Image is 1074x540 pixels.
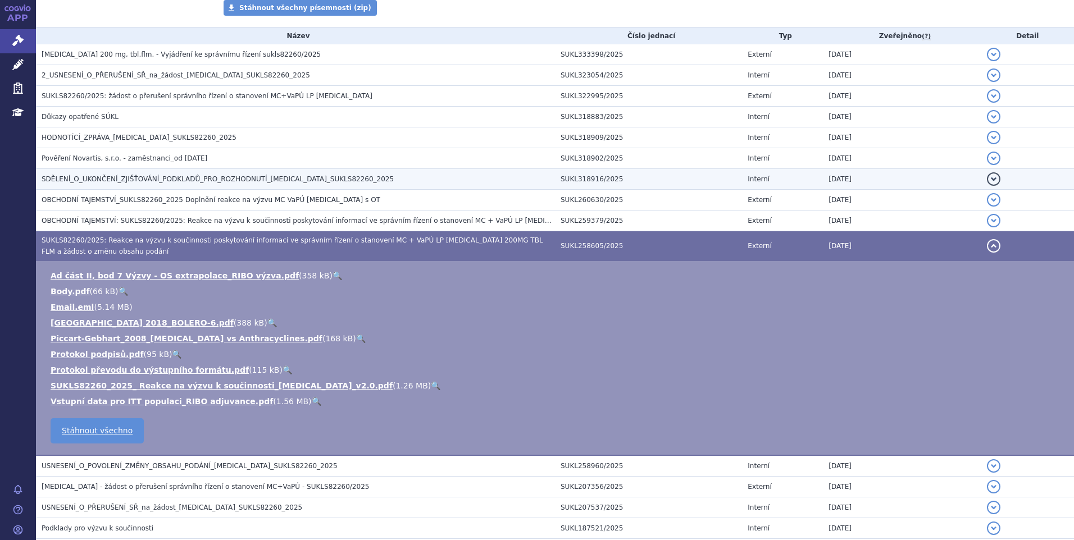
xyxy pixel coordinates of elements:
abbr: (?) [922,33,931,40]
span: 5.14 MB [97,303,129,312]
td: SUKL207356/2025 [555,477,742,497]
a: Protokol podpisů.pdf [51,350,144,359]
td: [DATE] [823,86,981,107]
th: Číslo jednací [555,28,742,44]
li: ( ) [51,364,1063,376]
button: detail [987,521,1000,535]
span: 95 kB [147,350,169,359]
a: Vstupní data pro ITT populaci_RIBO adjuvance.pdf [51,397,273,406]
span: Interní [748,154,770,162]
button: detail [987,459,1000,473]
td: SUKL258605/2025 [555,231,742,261]
a: SUKLS82260_2025_ Reakce na výzvu k součinnosti_[MEDICAL_DATA]_v2.0.pdf [51,381,393,390]
li: ( ) [51,270,1063,281]
td: SUKL318909/2025 [555,127,742,148]
button: detail [987,480,1000,493]
td: SUKL260630/2025 [555,190,742,210]
span: 388 kB [236,318,264,327]
td: [DATE] [823,44,981,65]
td: [DATE] [823,127,981,148]
td: SUKL323054/2025 [555,65,742,86]
a: [GEOGRAPHIC_DATA] 2018_BOLERO-6.pdf [51,318,234,327]
a: 🔍 [312,397,321,406]
button: detail [987,110,1000,123]
span: Kisqali - žádost o přerušení správního řízení o stanovení MC+VaPÚ - SUKLS82260/2025 [42,483,369,491]
td: [DATE] [823,210,981,231]
td: SUKL207537/2025 [555,497,742,518]
td: [DATE] [823,455,981,477]
span: Interní [748,524,770,532]
a: 🔍 [356,334,366,343]
th: Typ [742,28,823,44]
a: 🔍 [172,350,181,359]
button: detail [987,214,1000,227]
td: SUKL322995/2025 [555,86,742,107]
a: Email.eml [51,303,94,312]
a: 🔍 [333,271,342,280]
button: detail [987,239,1000,253]
td: SUKL259379/2025 [555,210,742,231]
li: ( ) [51,396,1063,407]
span: Externí [748,483,771,491]
span: OBCHODNÍ TAJEMSTVÍ_SUKLS82260_2025 Doplnění reakce na výzvu MC VaPÚ Kisqali s OT [42,196,380,204]
button: detail [987,131,1000,144]
td: [DATE] [823,231,981,261]
span: Externí [748,217,771,225]
span: OBCHODNÍ TAJEMSTVÍ: SUKLS82260/2025: Reakce na výzvu k součinnosti poskytování informací ve správ... [42,217,751,225]
a: 🔍 [283,365,292,374]
td: SUKL258960/2025 [555,455,742,477]
span: 1.26 MB [395,381,427,390]
button: detail [987,48,1000,61]
button: detail [987,68,1000,82]
span: SDĚLENÍ_O_UKONČENÍ_ZJIŠŤOVÁNÍ_PODKLADŮ_PRO_ROZHODNUTÍ_KISQALI_SUKLS82260_2025 [42,175,394,183]
td: [DATE] [823,148,981,169]
span: KISQALI 200 mg, tbl.flm. - Vyjádření ke správnímu řízení sukls82260/2025 [42,51,321,58]
td: SUKL318902/2025 [555,148,742,169]
a: Stáhnout všechno [51,418,144,443]
span: 1.56 MB [276,397,308,406]
th: Zveřejněno [823,28,981,44]
td: [DATE] [823,65,981,86]
span: Interní [748,113,770,121]
span: SUKLS82260/2025: Reakce na výzvu k součinnosti poskytování informací ve správním řízení o stanove... [42,236,543,255]
span: USNESENÍ_O_PŘERUŠENÍ_SŘ_na_žádost_KISQALI_SUKLS82260_2025 [42,504,302,511]
td: SUKL187521/2025 [555,518,742,539]
a: 🔍 [431,381,440,390]
td: [DATE] [823,169,981,190]
span: 358 kB [302,271,330,280]
span: Externí [748,242,771,250]
span: SUKLS82260/2025: žádost o přerušení správního řízení o stanovení MC+VaPÚ LP Kisqali [42,92,372,100]
a: 🔍 [119,287,128,296]
td: [DATE] [823,497,981,518]
span: 66 kB [93,287,115,296]
li: ( ) [51,333,1063,344]
li: ( ) [51,380,1063,391]
td: SUKL318916/2025 [555,169,742,190]
span: Interní [748,462,770,470]
span: Externí [748,92,771,100]
li: ( ) [51,301,1063,313]
a: 🔍 [267,318,277,327]
span: Stáhnout všechny písemnosti (zip) [239,4,371,12]
button: detail [987,193,1000,207]
a: Ad část II, bod 7 Výzvy - OS extrapolace_RIBO výzva.pdf [51,271,299,280]
li: ( ) [51,349,1063,360]
td: SUKL318883/2025 [555,107,742,127]
td: SUKL333398/2025 [555,44,742,65]
button: detail [987,501,1000,514]
span: 168 kB [325,334,353,343]
span: Externí [748,196,771,204]
span: Interní [748,175,770,183]
td: [DATE] [823,518,981,539]
span: Pověření Novartis, s.r.o. - zaměstnanci_od 12.3.2025 [42,154,207,162]
span: Interní [748,134,770,141]
li: ( ) [51,317,1063,328]
td: [DATE] [823,107,981,127]
span: USNESENÍ_O_POVOLENÍ_ZMĚNY_OBSAHU_PODÁNÍ_KISQALI_SUKLS82260_2025 [42,462,338,470]
td: [DATE] [823,477,981,497]
td: [DATE] [823,190,981,210]
th: Detail [981,28,1074,44]
span: 115 kB [252,365,280,374]
a: Body.pdf [51,287,90,296]
span: Podklady pro výzvu k součinnosti [42,524,153,532]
